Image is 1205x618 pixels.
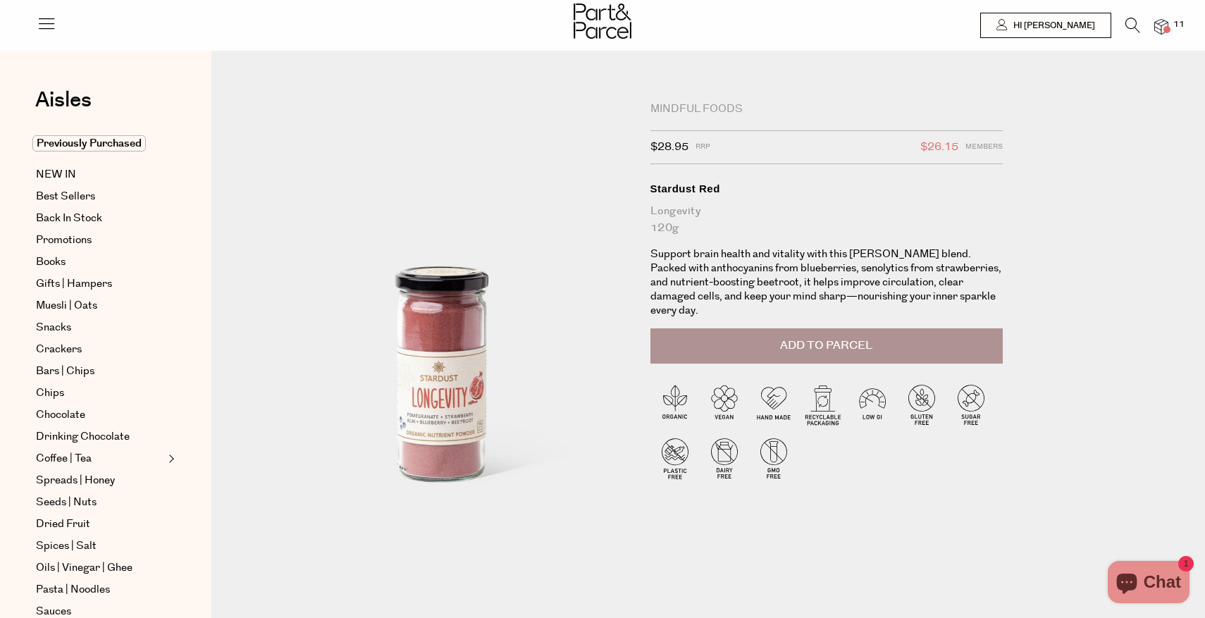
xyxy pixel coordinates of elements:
[650,102,1003,116] div: Mindful Foods
[1010,20,1095,32] span: Hi [PERSON_NAME]
[36,407,85,424] span: Chocolate
[980,13,1111,38] a: Hi [PERSON_NAME]
[946,380,996,429] img: P_P-ICONS-Live_Bec_V11_Sugar_Free.svg
[650,182,1003,196] div: Stardust Red
[36,516,164,533] a: Dried Fruit
[36,472,164,489] a: Spreads | Honey
[574,4,631,39] img: Part&Parcel
[965,138,1003,156] span: Members
[749,433,798,483] img: P_P-ICONS-Live_Bec_V11_GMO_Free.svg
[848,380,897,429] img: P_P-ICONS-Live_Bec_V11_Low_Gi.svg
[36,472,115,489] span: Spreads | Honey
[36,363,94,380] span: Bars | Chips
[920,138,958,156] span: $26.15
[36,385,64,402] span: Chips
[36,581,110,598] span: Pasta | Noodles
[36,341,164,358] a: Crackers
[36,319,164,336] a: Snacks
[36,232,164,249] a: Promotions
[36,450,92,467] span: Coffee | Tea
[36,297,164,314] a: Muesli | Oats
[696,138,710,156] span: RRP
[36,188,164,205] a: Best Sellers
[650,247,1003,318] p: Support brain health and vitality with this [PERSON_NAME] blend. Packed with anthocyanins from bl...
[36,254,164,271] a: Books
[780,338,872,354] span: Add to Parcel
[165,450,175,467] button: Expand/Collapse Coffee | Tea
[36,450,164,467] a: Coffee | Tea
[36,341,82,358] span: Crackers
[36,188,95,205] span: Best Sellers
[1104,561,1194,607] inbox-online-store-chat: Shopify online store chat
[36,538,164,555] a: Spices | Salt
[798,380,848,429] img: P_P-ICONS-Live_Bec_V11_Recyclable_Packaging.svg
[36,276,164,292] a: Gifts | Hampers
[36,363,164,380] a: Bars | Chips
[36,210,102,227] span: Back In Stock
[650,433,700,483] img: P_P-ICONS-Live_Bec_V11_Plastic_Free.svg
[32,135,146,152] span: Previously Purchased
[700,433,749,483] img: P_P-ICONS-Live_Bec_V11_Dairy_Free.svg
[36,232,92,249] span: Promotions
[650,380,700,429] img: P_P-ICONS-Live_Bec_V11_Organic.svg
[36,166,164,183] a: NEW IN
[36,428,164,445] a: Drinking Chocolate
[35,85,92,116] span: Aisles
[650,203,1003,237] div: Longevity 120g
[749,380,798,429] img: P_P-ICONS-Live_Bec_V11_Handmade.svg
[36,560,164,576] a: Oils | Vinegar | Ghee
[36,581,164,598] a: Pasta | Noodles
[36,407,164,424] a: Chocolate
[36,254,66,271] span: Books
[36,319,71,336] span: Snacks
[36,297,97,314] span: Muesli | Oats
[36,560,132,576] span: Oils | Vinegar | Ghee
[36,538,97,555] span: Spices | Salt
[36,135,164,152] a: Previously Purchased
[36,516,90,533] span: Dried Fruit
[36,276,112,292] span: Gifts | Hampers
[36,385,164,402] a: Chips
[36,494,164,511] a: Seeds | Nuts
[36,166,76,183] span: NEW IN
[700,380,749,429] img: P_P-ICONS-Live_Bec_V11_Vegan.svg
[36,428,130,445] span: Drinking Chocolate
[650,138,688,156] span: $28.95
[35,89,92,125] a: Aisles
[650,328,1003,364] button: Add to Parcel
[1154,19,1168,34] a: 11
[36,210,164,227] a: Back In Stock
[1170,18,1188,31] span: 11
[36,494,97,511] span: Seeds | Nuts
[897,380,946,429] img: P_P-ICONS-Live_Bec_V11_Gluten_Free.svg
